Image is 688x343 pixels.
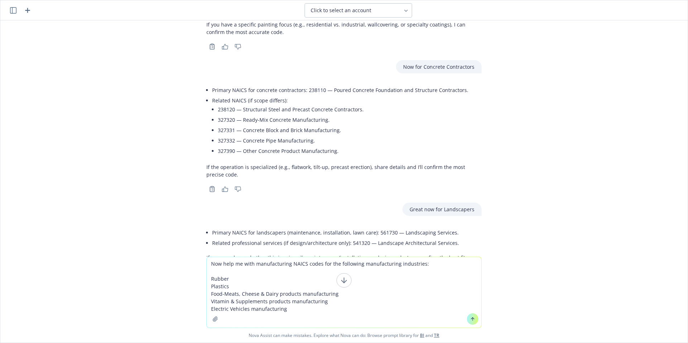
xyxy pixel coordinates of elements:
[209,186,215,192] svg: Copy to clipboard
[206,163,482,178] p: If the operation is specialized (e.g., flatwork, tilt-up, precast erection), share details and I’...
[311,7,371,14] span: Click to select an account
[218,135,482,146] li: 327332 — Concrete Pipe Manufacturing.
[232,184,244,194] button: Thumbs down
[232,42,244,52] button: Thumbs down
[403,63,474,71] p: Now for Concrete Contractors
[218,115,482,125] li: 327320 — Ready-Mix Concrete Manufacturing.
[410,206,474,213] p: Great now for Landscapers
[212,95,482,158] li: Related NAICS (if scope differs):
[212,238,467,248] li: Related professional services (if design/architecture only): 541320 — Landscape Architectural Ser...
[305,3,412,18] button: Click to select an account
[434,332,439,338] a: TR
[212,85,482,95] li: Primary NAICS for concrete contractors: 238110 — Poured Concrete Foundation and Structure Contrac...
[212,227,467,238] li: Primary NAICS for landscapers (maintenance, installation, lawn care): 561730 — Landscaping Services.
[209,43,215,50] svg: Copy to clipboard
[206,254,467,261] p: If you can share whether this is primarily maintenance/installation vs. design-only, I can confir...
[3,328,685,343] span: Nova Assist can make mistakes. Explore what Nova can do: Browse prompt library for and
[218,146,482,156] li: 327390 — Other Concrete Product Manufacturing.
[420,332,424,338] a: BI
[218,104,482,115] li: 238120 — Structural Steel and Precast Concrete Contractors.
[207,257,481,328] textarea: Now help me with manufacturing NAICS codes for the following manufacturing industries: Rubber Pla...
[218,125,482,135] li: 327331 — Concrete Block and Brick Manufacturing.
[206,21,482,36] p: If you have a specific painting focus (e.g., residential vs. industrial, wallcovering, or special...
